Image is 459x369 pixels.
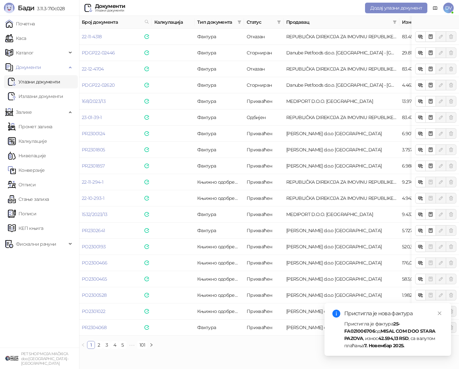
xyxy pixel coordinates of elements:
[195,287,244,303] td: Књижно одобрење
[244,61,284,77] td: Отказан
[244,303,284,320] td: Прихваћен
[244,126,284,142] td: Прихваћен
[144,164,149,168] img: e-Faktura
[138,341,147,349] a: 101
[195,142,244,158] td: Фактура
[399,158,452,174] td: 6.988,18 RSD
[284,29,399,45] td: REPUBLIČKA DIREKCIJA ZA IMOVINU REPUBLIKE SRBIJE
[8,120,52,133] a: Промет залиха
[82,98,106,104] a: 168/2023/13
[195,303,244,320] td: Књижно одобрење
[95,4,125,9] div: Документи
[399,239,452,255] td: 520,32 RSD
[244,271,284,287] td: Прихваћен
[284,287,399,303] td: Marlo Farma d.o.o BEOGRAD
[82,260,107,266] a: PO2300466
[21,352,68,366] small: PET SHOP MOJA MAČKICA doo [GEOGRAPHIC_DATA]-[GEOGRAPHIC_DATA]
[244,45,284,61] td: Сторниран
[399,271,452,287] td: 583,05 RSD
[82,50,115,56] a: PDGP22-02446
[8,75,60,88] a: Ulazni dokumentiУлазни документи
[144,50,149,55] img: e-Faktura
[149,343,153,347] span: right
[443,3,454,13] span: DV
[237,20,241,24] span: filter
[147,341,155,349] button: right
[430,3,441,13] a: Документација
[284,16,399,29] th: Продавац
[284,190,399,206] td: REPUBLIČKA DIREKCIJA ZA IMOVINU REPUBLIKE SRBIJE
[247,18,274,26] span: Статус
[119,341,127,349] li: 5
[137,341,147,349] li: 101
[437,311,442,316] span: close
[399,29,452,45] td: 83.457,49 RSD
[8,207,36,220] a: Пописи
[244,320,284,336] td: Прихваћен
[82,292,107,298] a: PO2300528
[399,109,452,126] td: 83.476,06 RSD
[103,341,111,349] li: 3
[144,293,149,297] img: e-Faktura
[284,45,399,61] td: Danube Petfoods d.o.o. Beograd - Surčin
[82,18,142,26] span: Број документа
[144,277,149,281] img: e-Faktura
[16,46,34,59] span: Каталог
[284,174,399,190] td: REPUBLIČKA DIREKCIJA ZA IMOVINU REPUBLIKE SRBIJE
[5,352,18,365] img: 64x64-companyLogo-9f44b8df-f022-41eb-b7d6-300ad218de09.png
[34,6,65,12] span: 3.11.3-710c028
[277,20,281,24] span: filter
[144,131,149,136] img: e-Faktura
[244,109,284,126] td: Одбијен
[79,16,152,29] th: Број документа
[284,142,399,158] td: Marlo Farma d.o.o BEOGRAD
[244,206,284,223] td: Прихваћен
[236,17,243,27] span: filter
[399,45,452,61] td: 29.812,84 RSD
[370,5,422,11] span: Додај улазни документ
[144,325,149,330] img: e-Faktura
[111,341,118,349] a: 4
[399,223,452,239] td: 5.727,55 RSD
[82,163,105,169] a: PR2301857
[393,20,397,24] span: filter
[244,93,284,109] td: Прихваћен
[95,9,125,12] div: Улазни документи
[284,255,399,271] td: Marlo Farma d.o.o BEOGRAD
[244,158,284,174] td: Прихваћен
[197,18,235,26] span: Тип документа
[82,34,102,40] a: 22-11-4318
[284,271,399,287] td: Marlo Farma d.o.o BEOGRAD
[8,222,43,235] a: КЕП књига
[284,109,399,126] td: REPUBLIČKA DIREKCIJA ZA IMOVINU REPUBLIKE SRBIJE
[332,310,340,318] span: info-circle
[284,206,399,223] td: MEDIPORT D.O.O. BEOGRAD
[82,66,104,72] a: 22-12-4704
[79,341,87,349] li: Претходна страна
[399,61,452,77] td: 83.474,99 RSD
[81,343,85,347] span: left
[399,206,452,223] td: 9.433,65 RSD
[195,174,244,190] td: Књижно одобрење
[344,328,436,341] strong: MISAL COM DOO STARA PAZOVA
[195,158,244,174] td: Фактура
[82,114,102,120] a: 23-01-39-1
[284,126,399,142] td: Marlo Farma d.o.o BEOGRAD
[244,190,284,206] td: Прихваћен
[144,212,149,217] img: e-Faktura
[195,190,244,206] td: Књижно одобрење
[244,223,284,239] td: Прихваћен
[147,341,155,349] li: Следећа страна
[5,32,26,45] a: Каса
[144,147,149,152] img: e-Faktura
[16,106,32,119] span: Залихе
[378,335,409,341] strong: 42.594,13 RSD
[16,61,41,74] span: Документи
[195,206,244,223] td: Фактура
[244,29,284,45] td: Отказан
[127,341,137,349] span: •••
[195,93,244,109] td: Фактура
[399,190,452,206] td: 4.942,16 RSD
[144,99,149,104] img: e-Faktura
[82,131,105,137] a: PR2300124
